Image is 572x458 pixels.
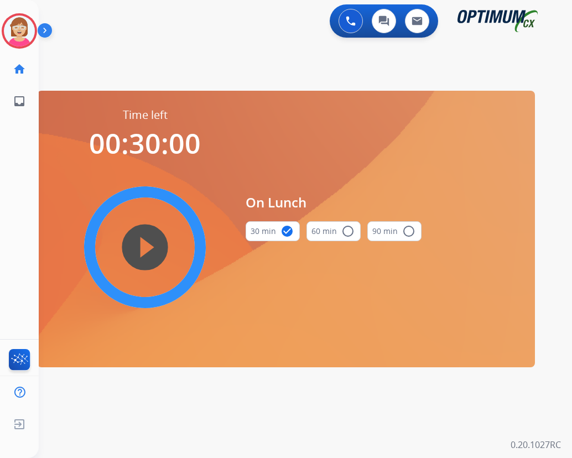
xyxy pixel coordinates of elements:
[367,221,422,241] button: 90 min
[13,63,26,76] mat-icon: home
[13,95,26,108] mat-icon: inbox
[4,15,35,46] img: avatar
[341,225,355,238] mat-icon: radio_button_unchecked
[138,241,152,254] mat-icon: play_circle_filled
[246,192,422,212] span: On Lunch
[246,221,300,241] button: 30 min
[123,107,168,123] span: Time left
[306,221,361,241] button: 60 min
[89,124,201,162] span: 00:30:00
[402,225,415,238] mat-icon: radio_button_unchecked
[280,225,294,238] mat-icon: check_circle
[511,438,561,451] p: 0.20.1027RC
